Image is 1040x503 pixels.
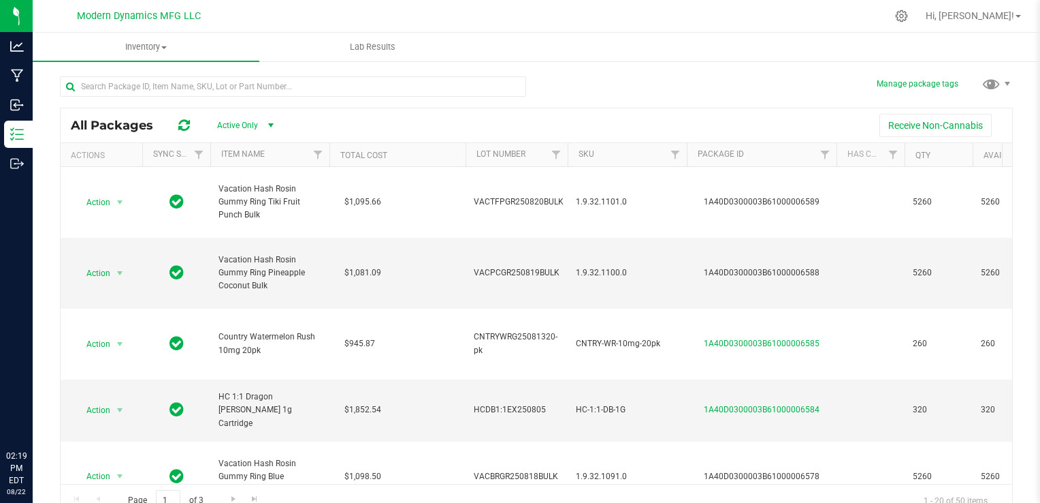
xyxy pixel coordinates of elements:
span: 260 [981,337,1033,350]
button: Receive Non-Cannabis [879,114,992,137]
a: Lot Number [476,149,525,159]
span: Action [74,193,111,212]
div: 1A40D0300003B61000006589 [685,196,839,209]
inline-svg: Analytics [10,40,24,53]
span: $1,098.50 [338,467,388,487]
button: Manage package tags [877,78,958,90]
span: In Sync [169,263,184,282]
span: In Sync [169,334,184,353]
a: Available [984,151,1024,160]
inline-svg: Outbound [10,157,24,170]
span: Inventory [33,41,259,53]
span: select [112,467,129,486]
span: VACPCGR250819BULK [474,266,559,279]
inline-svg: Manufacturing [10,69,24,82]
span: 5260 [913,470,964,483]
span: HCDB1:1EX250805 [474,403,559,416]
a: Filter [188,143,210,166]
a: Lab Results [259,33,486,61]
a: Inventory [33,33,259,61]
span: $945.87 [338,334,382,354]
inline-svg: Inbound [10,98,24,112]
inline-svg: Inventory [10,127,24,141]
a: Sync Status [153,149,206,159]
span: select [112,401,129,420]
span: Action [74,401,111,420]
iframe: Resource center [14,394,54,435]
span: 5260 [981,470,1033,483]
a: Total Cost [340,151,387,160]
a: SKU [579,149,594,159]
span: Vacation Hash Rosin Gummy Ring Tiki Fruit Punch Bulk [218,183,321,222]
a: Filter [664,143,687,166]
span: select [112,193,129,212]
th: Has COA [836,143,905,167]
span: VACTFPGR250820BULK [474,196,564,209]
span: 5260 [981,196,1033,209]
div: Actions [71,151,137,160]
p: 02:19 PM EDT [6,450,27,487]
span: 5260 [981,266,1033,279]
span: Country Watermelon Rush 10mg 20pk [218,331,321,356]
span: Modern Dynamics MFG LLC [77,10,201,22]
span: Action [74,264,111,283]
span: 260 [913,337,964,350]
a: Package ID [698,149,744,159]
a: 1A40D0300003B61000006585 [704,339,819,348]
span: 1.9.32.1101.0 [576,196,679,209]
span: $1,095.66 [338,192,388,212]
span: Vacation Hash Rosin Gummy Ring Pineapple Coconut Bulk [218,254,321,293]
input: Search Package ID, Item Name, SKU, Lot or Part Number... [60,76,526,97]
a: Filter [307,143,329,166]
span: HC 1:1 Dragon [PERSON_NAME] 1g Cartridge [218,391,321,430]
span: Hi, [PERSON_NAME]! [926,10,1014,21]
span: select [112,264,129,283]
span: Action [74,467,111,486]
a: Filter [545,143,568,166]
div: 1A40D0300003B61000006588 [685,266,839,279]
span: 5260 [913,266,964,279]
span: 5260 [913,196,964,209]
div: Manage settings [893,10,910,22]
span: Action [74,335,111,354]
span: Lab Results [331,41,414,53]
span: $1,852.54 [338,400,388,420]
span: 1.9.32.1091.0 [576,470,679,483]
span: select [112,335,129,354]
span: VACBRGR250818BULK [474,470,559,483]
span: CNTRYWRG25081320-pk [474,331,559,356]
span: In Sync [169,467,184,486]
a: Filter [814,143,836,166]
span: 320 [913,403,964,416]
span: Vacation Hash Rosin Gummy Ring Blue Raspberry Bulk [218,457,321,497]
span: $1,081.09 [338,263,388,283]
span: 1.9.32.1100.0 [576,266,679,279]
div: 1A40D0300003B61000006578 [685,470,839,483]
span: In Sync [169,192,184,211]
span: In Sync [169,400,184,419]
a: 1A40D0300003B61000006584 [704,405,819,414]
p: 08/22 [6,487,27,497]
a: Filter [882,143,905,166]
span: 320 [981,403,1033,416]
span: HC-1:1-DB-1G [576,403,679,416]
span: All Packages [71,118,167,133]
a: Qty [915,151,930,160]
span: CNTRY-WR-10mg-20pk [576,337,679,350]
a: Item Name [221,149,265,159]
